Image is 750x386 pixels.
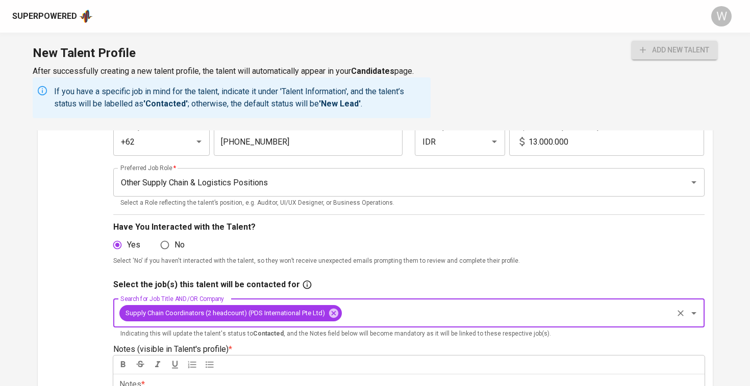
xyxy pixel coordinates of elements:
[632,41,717,60] button: add new talent
[192,134,206,149] button: Open
[119,308,331,318] span: Supply Chain Coordinators (2 headcount) (PDS International Pte Ltd)
[119,305,342,321] div: Supply Chain Coordinators (2 headcount) (PDS International Pte Ltd)
[33,65,431,77] p: After successfully creating a new talent profile, the talent will automatically appear in your page.
[487,134,502,149] button: Open
[79,9,93,24] img: app logo
[253,330,284,337] b: Contacted
[302,280,312,290] svg: If you have a specific job in mind for the talent, indicate it here. This will change the talent'...
[120,198,697,208] p: Select a Role reflecting the talent’s position, e.g. Auditor, UI/UX Designer, or Business Operati...
[319,99,361,108] b: 'New Lead'
[120,329,697,339] p: Indicating this will update the talent's status to , and the Notes field below will become mandat...
[351,66,394,76] b: Candidates
[174,239,185,251] span: No
[687,306,701,320] button: Open
[113,279,300,291] p: Select the job(s) this talent will be contacted for
[54,86,427,110] p: If you have a specific job in mind for the talent, indicate it under 'Talent Information', and th...
[12,9,93,24] a: Superpoweredapp logo
[33,41,431,65] h1: New Talent Profile
[640,44,709,57] span: add new talent
[113,343,705,355] p: Notes (visible in Talent's profile)
[12,11,77,22] div: Superpowered
[113,221,705,233] p: Have You Interacted with the Talent?
[143,99,188,108] b: 'Contacted'
[711,6,732,26] div: W
[113,256,705,266] p: Select 'No' if you haven't interacted with the talent, so they won’t receive unexpected emails pr...
[687,175,701,189] button: Open
[127,239,140,251] span: Yes
[673,306,688,320] button: Clear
